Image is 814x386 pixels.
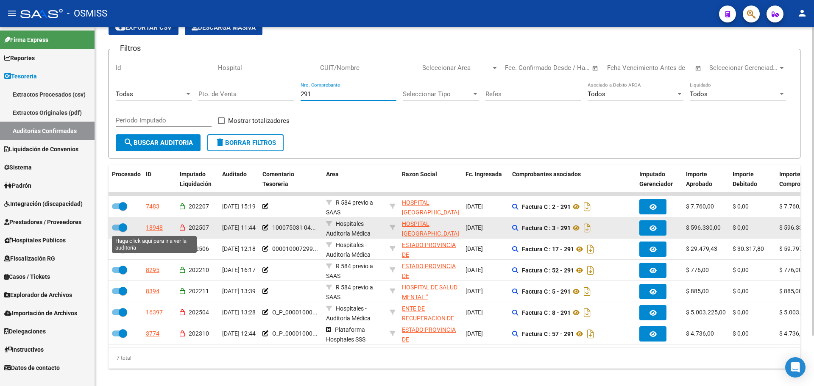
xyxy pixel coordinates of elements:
span: [DATE] 11:44 [222,224,256,231]
span: O_P_00001000... [272,330,318,337]
span: HOSPITAL [GEOGRAPHIC_DATA][PERSON_NAME] [402,199,459,225]
mat-icon: search [123,137,134,147]
span: Plataforma Hospitales SSS [326,326,365,343]
i: Descargar documento [582,221,593,235]
span: 202507 [189,224,209,231]
span: $ 30.317,80 [733,245,764,252]
span: ESTADO PROVINCIA DE [GEOGRAPHIC_DATA][PERSON_NAME] [402,242,459,277]
div: 8295 [146,265,159,275]
span: ENTE DE RECUPERACION DE FONDOS PARA EL FORTALECIMIENTO DEL SISTEMA DE SALUD DE MENDOZA (REFORSAL)... [402,305,458,370]
datatable-header-cell: Razon Social [399,165,462,193]
span: $ 0,00 [733,330,749,337]
div: - 30673104785 [402,283,459,300]
span: Importe Aprobado [686,171,712,187]
span: $ 776,00 [686,267,709,273]
span: Reportes [4,53,35,63]
i: Descargar documento [582,306,593,319]
strong: Factura C : 5 - 291 [522,288,571,295]
span: Fiscalización RG [4,254,55,263]
span: 202210 [189,267,209,273]
span: Comprobantes asociados [512,171,581,178]
span: ESTADO PROVINCIA DE [GEOGRAPHIC_DATA][PERSON_NAME] [402,263,459,298]
input: End date [540,64,581,72]
span: $ 0,00 [733,267,749,273]
div: - 30673377544 [402,261,459,279]
span: 202506 [189,245,209,252]
span: $ 596.330,00 [779,224,814,231]
span: Imputado Gerenciador [639,171,673,187]
span: $ 885,00 [686,288,709,294]
i: Descargar documento [585,264,596,277]
span: Auditado [222,171,247,178]
span: Procesado [112,171,141,178]
span: Todos [588,90,605,98]
span: [DATE] [466,267,483,273]
mat-icon: person [797,8,807,18]
button: Open calendar [591,64,600,73]
span: Hospitales - Auditoría Médica [326,242,371,258]
span: Fc. Ingresada [466,171,502,178]
span: - OSMISS [67,4,107,23]
span: Instructivos [4,345,44,354]
span: 100075031 04... [272,224,316,231]
div: Open Intercom Messenger [785,357,806,378]
div: - 30673377544 [402,240,459,258]
div: 8394 [146,286,159,296]
div: 16397 [146,308,163,317]
datatable-header-cell: Imputado Gerenciador [636,165,683,193]
span: Importe Debitado [733,171,757,187]
span: Liquidación de Convenios [4,144,78,154]
datatable-header-cell: Imputado Liquidación [176,165,219,193]
span: $ 0,00 [733,309,749,316]
i: Descargar documento [585,242,596,256]
span: Comentario Tesoreria [262,171,294,187]
span: $ 0,00 [733,288,749,294]
strong: Factura C : 57 - 291 [522,330,574,337]
span: 000010007299... [272,245,318,252]
div: 18948 [146,223,163,233]
span: R 584 previo a SAAS [326,284,373,300]
span: [DATE] [466,309,483,316]
span: $ 4.736,00 [686,330,714,337]
button: Borrar Filtros [207,134,284,151]
button: Open calendar [694,64,703,73]
span: O_P_00001000... [272,309,318,316]
span: $ 7.760,00 [686,203,714,210]
span: Borrar Filtros [215,139,276,147]
datatable-header-cell: Comprobantes asociados [509,165,636,193]
span: [DATE] 13:39 [222,288,256,294]
span: Seleccionar Gerenciador [709,64,778,72]
h3: Filtros [116,42,145,54]
div: - 30692813010 [402,198,459,216]
div: 3774 [146,329,159,339]
button: Exportar CSV [109,20,178,35]
datatable-header-cell: Procesado [109,165,142,193]
span: Todos [690,90,708,98]
span: Delegaciones [4,327,46,336]
span: Razon Social [402,171,437,178]
span: R 584 previo a SAAS [326,263,373,279]
i: Descargar documento [582,285,593,298]
span: [DATE] [466,288,483,294]
span: [DATE] 12:44 [222,330,256,337]
span: Buscar Auditoria [123,139,193,147]
mat-icon: cloud_download [115,22,125,32]
datatable-header-cell: Auditado [219,165,259,193]
input: Start date [505,64,532,72]
span: $ 776,00 [779,267,802,273]
button: Descarga Masiva [185,20,262,35]
div: 18038 [146,244,163,254]
span: $ 0,00 [733,224,749,231]
div: - 30673865344 [402,219,459,237]
span: Importación de Archivos [4,308,77,318]
span: Seleccionar Tipo [403,90,471,98]
mat-icon: menu [7,8,17,18]
datatable-header-cell: Area [323,165,386,193]
mat-icon: delete [215,137,225,147]
span: R 584 previo a SAAS [326,199,373,216]
div: 7483 [146,202,159,211]
div: - 30718615700 [402,304,459,322]
span: Prestadores / Proveedores [4,217,81,227]
span: ID [146,171,151,178]
span: Hospitales - Auditoría Médica [326,220,371,237]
